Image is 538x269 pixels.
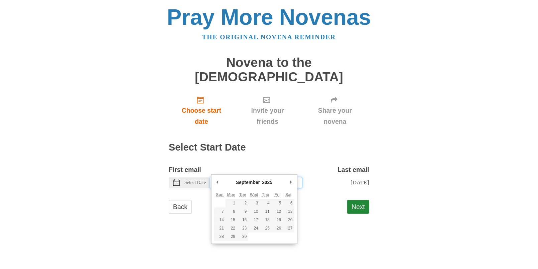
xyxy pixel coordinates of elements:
a: Back [169,200,192,214]
div: 2025 [261,177,273,187]
button: 24 [248,224,260,233]
button: 3 [248,199,260,207]
button: 11 [260,207,271,216]
button: 4 [260,199,271,207]
button: 17 [248,216,260,224]
button: 23 [237,224,248,233]
button: 16 [237,216,248,224]
button: 29 [226,233,237,241]
button: 12 [271,207,283,216]
button: 18 [260,216,271,224]
abbr: Saturday [285,192,292,197]
abbr: Sunday [216,192,224,197]
button: 22 [226,224,237,233]
button: 27 [283,224,294,233]
a: Pray More Novenas [167,5,371,29]
abbr: Monday [227,192,236,197]
button: 19 [271,216,283,224]
abbr: Thursday [262,192,269,197]
button: 13 [283,207,294,216]
button: 21 [214,224,226,233]
button: Previous Month [214,177,221,187]
button: 2 [237,199,248,207]
a: Choose start date [169,91,234,130]
h2: Select Start Date [169,142,369,153]
button: 26 [271,224,283,233]
button: 30 [237,233,248,241]
button: 25 [260,224,271,233]
span: [DATE] [351,179,369,186]
button: Next [347,200,369,214]
a: Invite your friends [234,91,301,130]
span: Invite your friends [241,105,294,127]
div: September [235,177,261,187]
a: Share your novena [301,91,369,130]
label: First email [169,164,201,175]
button: 7 [214,207,226,216]
span: Select Date [184,180,206,185]
button: 20 [283,216,294,224]
button: 10 [248,207,260,216]
button: 5 [271,199,283,207]
abbr: Wednesday [250,192,258,197]
button: 28 [214,233,226,241]
button: 9 [237,207,248,216]
button: 8 [226,207,237,216]
abbr: Friday [274,192,279,197]
span: Share your novena [307,105,363,127]
label: Last email [338,164,369,175]
button: 1 [226,199,237,207]
button: 6 [283,199,294,207]
h1: Novena to the [DEMOGRAPHIC_DATA] [169,56,369,84]
input: Use the arrow keys to pick a date [210,177,302,188]
a: The original novena reminder [202,33,336,40]
button: 14 [214,216,226,224]
button: Next Month [288,177,294,187]
span: Choose start date [175,105,228,127]
button: 15 [226,216,237,224]
abbr: Tuesday [239,192,246,197]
